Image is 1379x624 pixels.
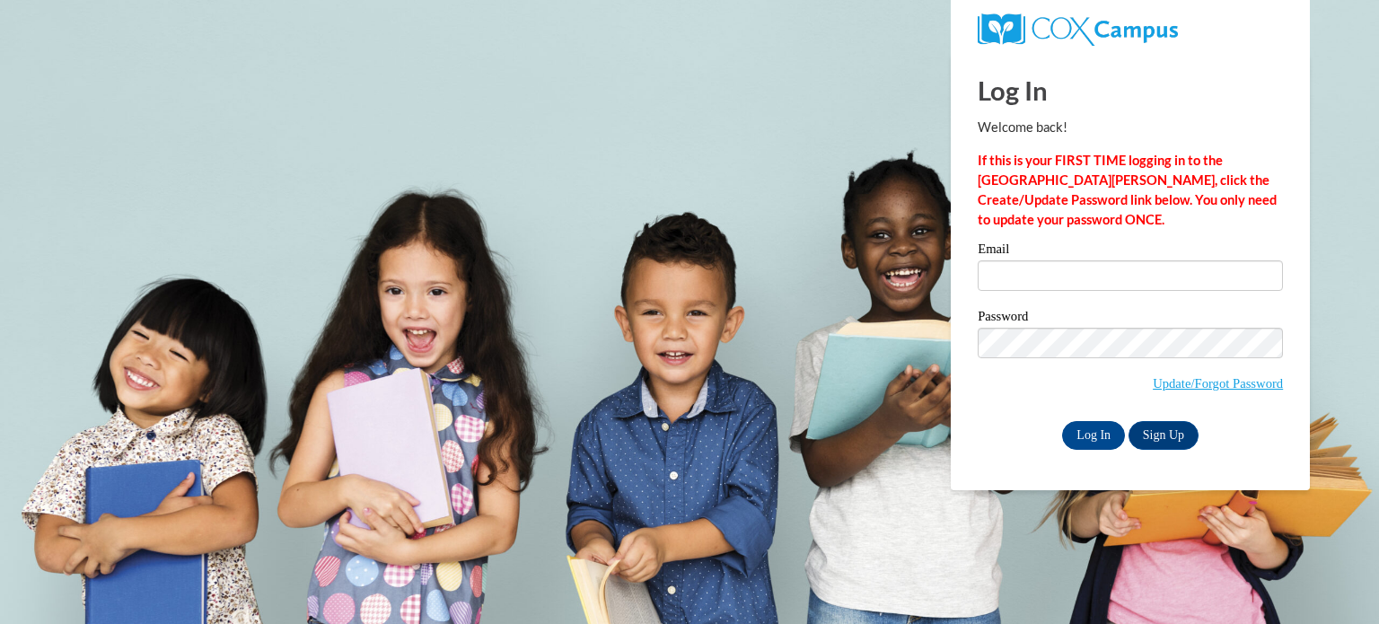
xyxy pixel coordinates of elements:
[978,153,1277,227] strong: If this is your FIRST TIME logging in to the [GEOGRAPHIC_DATA][PERSON_NAME], click the Create/Upd...
[1062,421,1125,450] input: Log In
[978,242,1283,260] label: Email
[978,310,1283,328] label: Password
[978,21,1178,36] a: COX Campus
[1129,421,1199,450] a: Sign Up
[978,13,1178,46] img: COX Campus
[978,118,1283,137] p: Welcome back!
[978,72,1283,109] h1: Log In
[1153,376,1283,391] a: Update/Forgot Password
